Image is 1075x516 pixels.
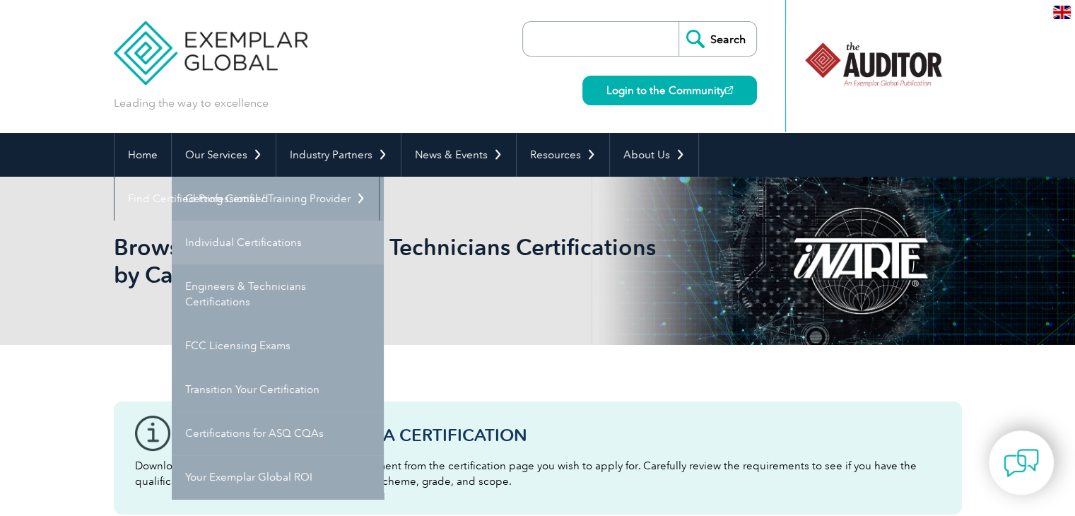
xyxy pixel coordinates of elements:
[114,95,269,111] p: Leading the way to excellence
[114,233,657,288] h1: Browse All Engineers and Technicians Certifications by Category
[135,458,941,489] p: Download the “Certification Requirements” document from the certification page you wish to apply ...
[172,221,384,264] a: Individual Certifications
[401,133,516,177] a: News & Events
[114,133,171,177] a: Home
[177,426,941,444] h3: Before You Apply For a Certification
[1004,445,1039,481] img: contact-chat.png
[114,177,379,221] a: Find Certified Professional / Training Provider
[679,22,756,56] input: Search
[172,324,384,368] a: FCC Licensing Exams
[172,411,384,455] a: Certifications for ASQ CQAs
[725,86,733,94] img: open_square.png
[517,133,609,177] a: Resources
[172,264,384,324] a: Engineers & Technicians Certifications
[582,76,757,105] a: Login to the Community
[172,455,384,499] a: Your Exemplar Global ROI
[276,133,401,177] a: Industry Partners
[610,133,698,177] a: About Us
[1053,6,1071,19] img: en
[172,368,384,411] a: Transition Your Certification
[172,133,276,177] a: Our Services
